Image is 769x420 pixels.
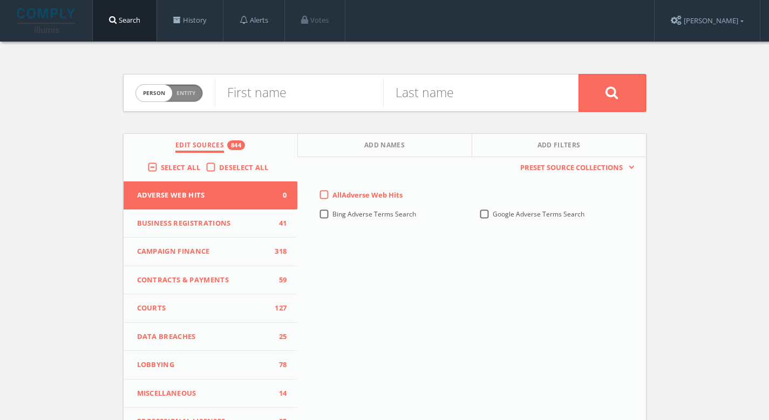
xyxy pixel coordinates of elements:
[175,140,224,153] span: Edit Sources
[124,351,298,380] button: Lobbying78
[515,162,635,173] button: Preset Source Collections
[124,238,298,266] button: Campaign Finance318
[219,162,268,172] span: Deselect All
[270,246,287,257] span: 318
[332,190,403,200] span: All Adverse Web Hits
[364,140,405,153] span: Add Names
[493,209,584,219] span: Google Adverse Terms Search
[270,190,287,201] span: 0
[124,380,298,408] button: Miscellaneous14
[137,218,271,229] span: Business Registrations
[161,162,200,172] span: Select All
[270,275,287,286] span: 59
[137,246,271,257] span: Campaign Finance
[137,275,271,286] span: Contracts & Payments
[137,388,271,399] span: Miscellaneous
[270,303,287,314] span: 127
[137,331,271,342] span: Data Breaches
[270,360,287,370] span: 78
[137,190,271,201] span: Adverse Web Hits
[124,209,298,238] button: Business Registrations41
[472,134,646,157] button: Add Filters
[124,294,298,323] button: Courts127
[136,85,172,101] span: person
[176,89,195,97] span: Entity
[270,331,287,342] span: 25
[537,140,581,153] span: Add Filters
[124,134,298,157] button: Edit Sources844
[137,360,271,370] span: Lobbying
[270,218,287,229] span: 41
[124,181,298,209] button: Adverse Web Hits0
[515,162,628,173] span: Preset Source Collections
[298,134,472,157] button: Add Names
[137,303,271,314] span: Courts
[332,209,416,219] span: Bing Adverse Terms Search
[124,323,298,351] button: Data Breaches25
[227,140,245,150] div: 844
[270,388,287,399] span: 14
[17,8,77,33] img: illumis
[124,266,298,295] button: Contracts & Payments59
